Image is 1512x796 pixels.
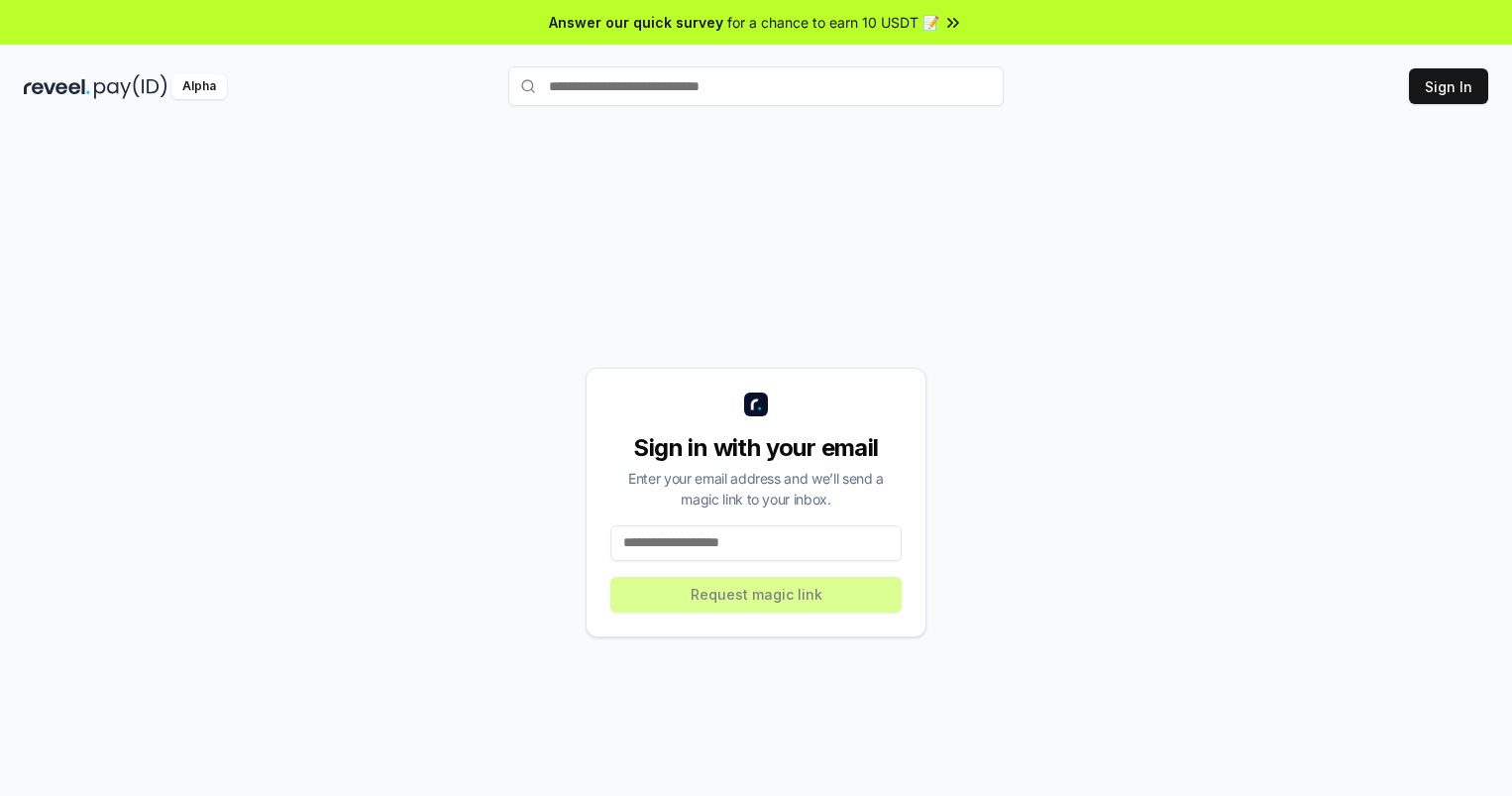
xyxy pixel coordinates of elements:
button: Sign In [1409,68,1488,104]
span: Answer our quick survey [549,12,723,33]
img: pay_id [94,74,167,99]
img: reveel_dark [24,74,90,99]
div: Enter your email address and we’ll send a magic link to your inbox. [610,468,902,510]
img: logo_small [744,393,768,416]
div: Sign in with your email [610,432,902,464]
span: for a chance to earn 10 USDT 📝 [727,12,939,33]
div: Alpha [171,74,227,99]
